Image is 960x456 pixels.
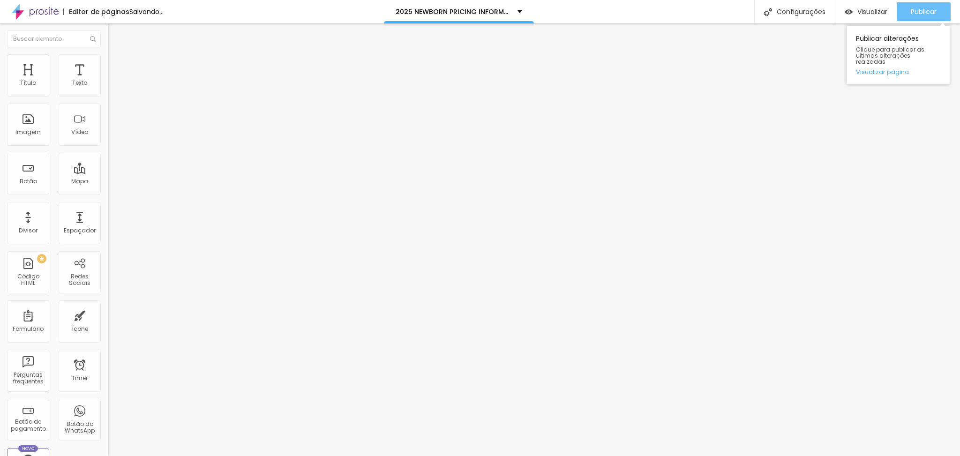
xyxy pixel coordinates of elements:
[71,129,88,135] div: Vídeo
[18,445,38,452] div: Novo
[835,2,897,21] button: Visualizar
[72,326,88,332] div: Ícone
[9,273,46,287] div: Código HTML
[72,375,88,381] div: Timer
[9,419,46,432] div: Botão de pagamento
[20,178,37,185] div: Botão
[20,80,36,86] div: Título
[61,273,98,287] div: Redes Sociais
[71,178,88,185] div: Mapa
[845,8,853,16] img: view-1.svg
[13,326,44,332] div: Formulário
[897,2,951,21] button: Publicar
[90,36,96,42] img: Icone
[7,30,101,47] input: Buscar elemento
[15,129,41,135] div: Imagem
[72,80,87,86] div: Texto
[61,421,98,434] div: Botão do WhatsApp
[129,8,164,15] div: Salvando...
[911,8,937,15] span: Publicar
[847,26,950,84] div: Publicar alterações
[9,372,46,385] div: Perguntas frequentes
[19,227,37,234] div: Divisor
[396,8,510,15] p: 2025 NEWBORN PRICING INFORMATION
[857,8,887,15] span: Visualizar
[764,8,772,16] img: Icone
[64,227,96,234] div: Espaçador
[856,46,940,65] span: Clique para publicar as ultimas alterações reaizadas
[63,8,129,15] div: Editor de páginas
[856,69,940,75] a: Visualizar página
